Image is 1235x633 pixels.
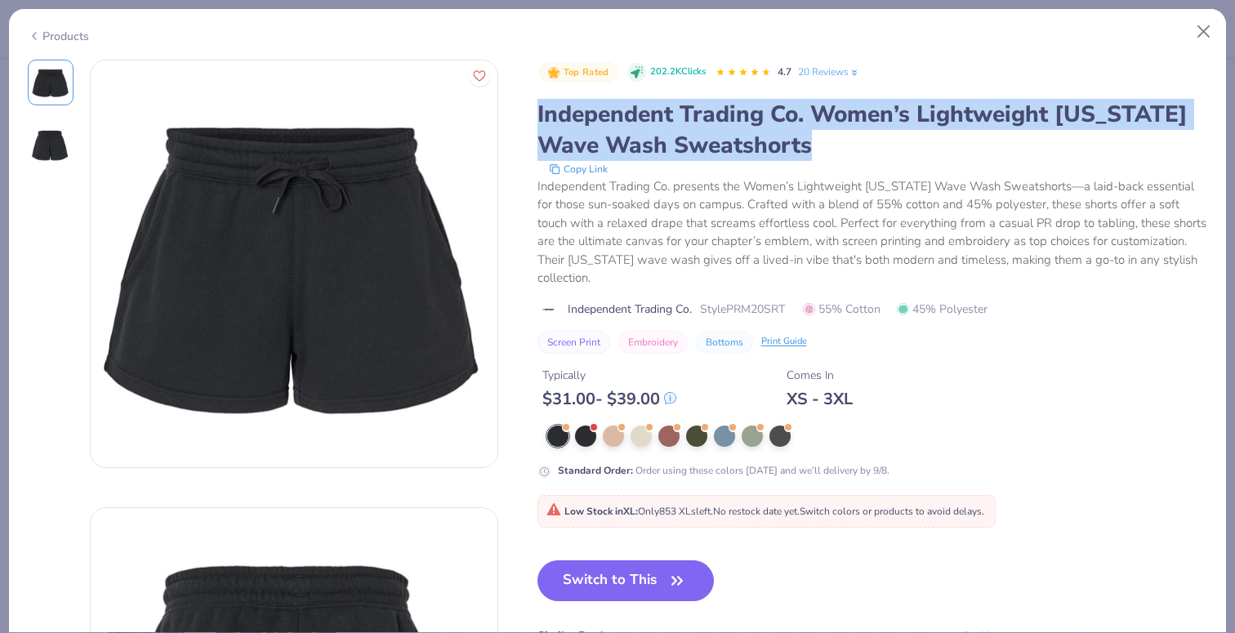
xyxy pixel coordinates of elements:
span: 4.7 [778,65,791,78]
a: 20 Reviews [798,65,860,79]
div: Print Guide [761,335,807,349]
div: Products [28,28,89,45]
div: 4.7 Stars [716,60,771,86]
span: Style PRM20SRT [700,301,785,318]
div: $ 31.00 - $ 39.00 [542,389,676,409]
img: Back [31,125,70,164]
span: 202.2K Clicks [650,65,706,79]
span: No restock date yet. [713,505,800,518]
button: Bottoms [696,331,753,354]
div: XS - 3XL [787,389,853,409]
img: Top Rated sort [547,66,560,79]
div: Independent Trading Co. presents the Women’s Lightweight [US_STATE] Wave Wash Sweatshorts—a laid-... [537,177,1208,288]
span: 45% Polyester [897,301,988,318]
span: Top Rated [564,68,609,77]
div: Order using these colors [DATE] and we’ll delivery by 9/8. [558,463,889,478]
img: brand logo [537,303,560,316]
span: 55% Cotton [803,301,881,318]
img: Front [91,60,497,467]
button: Like [469,65,490,87]
button: Badge Button [539,62,617,83]
button: copy to clipboard [544,161,613,177]
div: Typically [542,367,676,384]
button: Screen Print [537,331,610,354]
span: Only 853 XLs left. Switch colors or products to avoid delays. [546,505,984,518]
span: Independent Trading Co. [568,301,692,318]
button: Close [1188,16,1219,47]
button: Switch to This [537,560,715,601]
div: Independent Trading Co. Women’s Lightweight [US_STATE] Wave Wash Sweatshorts [537,99,1208,161]
img: Front [31,63,70,102]
div: Comes In [787,367,853,384]
button: Embroidery [618,331,688,354]
strong: Low Stock in XL : [564,505,638,518]
strong: Standard Order : [558,464,633,477]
